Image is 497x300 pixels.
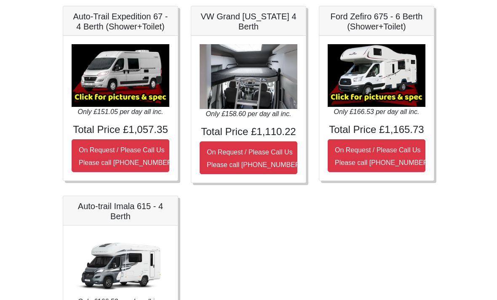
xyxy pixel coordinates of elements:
button: On Request / Please Call UsPlease call [PHONE_NUMBER] [200,141,297,174]
img: Auto-trail Imala 615 - 4 Berth [72,234,169,297]
h5: Auto-trail Imala 615 - 4 Berth [72,201,169,221]
small: On Request / Please Call Us Please call [PHONE_NUMBER] [207,149,302,168]
i: Only £158.60 per day all inc. [206,110,291,117]
i: Only £166.53 per day all inc. [334,108,420,115]
button: On Request / Please Call UsPlease call [PHONE_NUMBER] [328,139,425,172]
h5: Ford Zefiro 675 - 6 Berth (Shower+Toilet) [328,11,425,32]
h4: Total Price £1,110.22 [200,126,297,138]
img: VW Grand California 4 Berth [200,44,297,109]
h5: Auto-Trail Expedition 67 - 4 Berth (Shower+Toilet) [72,11,169,32]
img: Ford Zefiro 675 - 6 Berth (Shower+Toilet) [328,44,425,107]
small: On Request / Please Call Us Please call [PHONE_NUMBER] [79,146,174,166]
button: On Request / Please Call UsPlease call [PHONE_NUMBER] [72,139,169,172]
h5: VW Grand [US_STATE] 4 Berth [200,11,297,32]
h4: Total Price £1,057.35 [72,124,169,136]
i: Only £151.05 per day all inc. [78,108,163,115]
img: Auto-Trail Expedition 67 - 4 Berth (Shower+Toilet) [72,44,169,107]
h4: Total Price £1,165.73 [328,124,425,136]
small: On Request / Please Call Us Please call [PHONE_NUMBER] [335,146,430,166]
